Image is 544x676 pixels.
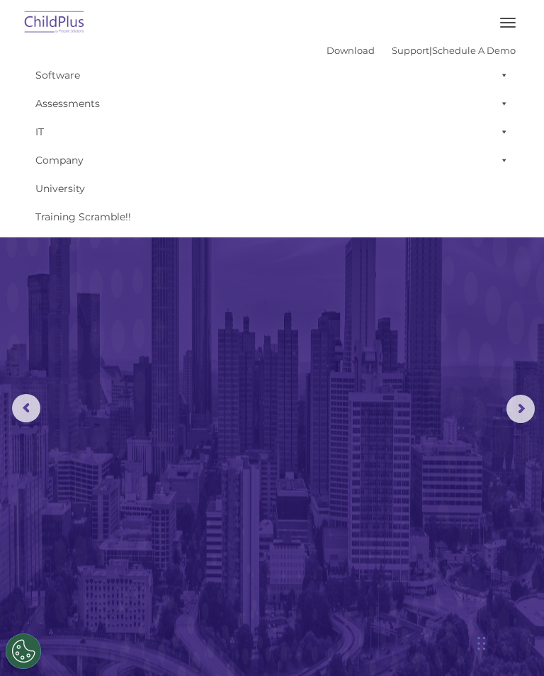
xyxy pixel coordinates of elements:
a: Support [392,45,429,56]
a: IT [28,118,516,146]
a: Download [327,45,375,56]
a: Assessments [28,89,516,118]
div: Drag [477,622,486,665]
a: Software [28,61,516,89]
a: Schedule A Demo [432,45,516,56]
font: | [327,45,516,56]
button: Cookies Settings [6,633,41,669]
img: ChildPlus by Procare Solutions [21,6,88,40]
a: University [28,174,516,203]
a: Training Scramble!! [28,203,516,231]
iframe: Chat Widget [305,531,544,676]
a: Company [28,146,516,174]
